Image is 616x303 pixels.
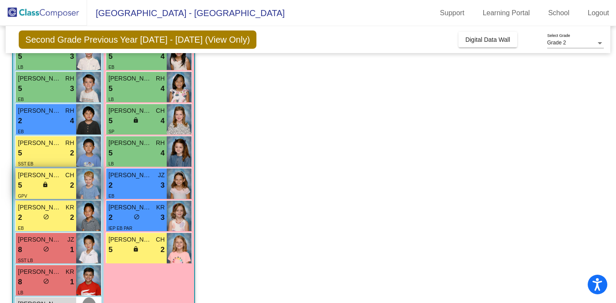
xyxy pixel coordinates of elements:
span: CH [156,235,165,244]
a: Support [433,6,471,20]
span: lock [133,117,139,123]
span: SST LB [18,258,33,263]
span: [PERSON_NAME] [18,203,61,212]
span: EB [18,129,24,134]
span: 3 [161,212,165,223]
span: [PERSON_NAME] [18,106,61,115]
span: EB [18,97,24,102]
span: 4 [70,115,74,127]
span: Digital Data Wall [465,36,510,43]
span: do_not_disturb_alt [134,214,140,220]
span: [PERSON_NAME] [18,235,61,244]
span: 5 [108,51,112,62]
span: 5 [108,148,112,159]
span: LB [108,97,114,102]
a: Learning Portal [476,6,537,20]
span: [PERSON_NAME] [108,106,152,115]
span: 2 [161,244,165,256]
span: [PERSON_NAME] [18,138,61,148]
span: [PERSON_NAME] [108,171,152,180]
span: 2 [108,212,112,223]
span: RH [65,74,74,83]
span: 2 [18,115,22,127]
span: EB [18,226,24,231]
span: 3 [161,180,165,191]
span: [GEOGRAPHIC_DATA] - [GEOGRAPHIC_DATA] [87,6,285,20]
span: 5 [108,115,112,127]
a: School [541,6,576,20]
span: 8 [18,276,22,288]
span: [PERSON_NAME] [108,138,152,148]
span: JZ [158,171,165,180]
span: RH [156,138,165,148]
span: 5 [18,180,22,191]
span: do_not_disturb_alt [43,246,49,252]
span: 2 [70,180,74,191]
span: [PERSON_NAME] [18,74,61,83]
span: do_not_disturb_alt [43,278,49,284]
span: KR [66,267,74,276]
span: 4 [161,51,165,62]
span: EB [108,65,114,70]
span: 8 [18,244,22,256]
a: Logout [581,6,616,20]
span: SST EB [18,162,33,166]
span: [PERSON_NAME] Van Der [PERSON_NAME] [108,235,152,244]
span: 5 [108,244,112,256]
span: 5 [108,83,112,94]
span: IEP EB PAR [108,226,132,231]
span: lock [42,182,48,188]
span: CH [65,171,74,180]
span: EB [108,194,114,199]
span: Second Grade Previous Year [DATE] - [DATE] (View Only) [19,30,256,49]
span: [PERSON_NAME] [18,267,61,276]
span: RH [65,106,74,115]
span: 4 [161,148,165,159]
span: 4 [161,115,165,127]
span: 4 [161,83,165,94]
span: LB [18,290,23,295]
span: [PERSON_NAME] [108,74,152,83]
span: KR [156,203,165,212]
span: JZ [67,235,74,244]
button: Digital Data Wall [458,32,517,47]
span: 5 [18,51,22,62]
span: 5 [18,83,22,94]
span: LB [108,162,114,166]
span: LB [18,65,23,70]
span: 3 [70,83,74,94]
span: Grade 2 [547,40,566,46]
span: 5 [18,148,22,159]
span: do_not_disturb_alt [43,214,49,220]
span: [PERSON_NAME] [108,203,152,212]
span: 1 [70,276,74,288]
span: [PERSON_NAME] [18,171,61,180]
span: RH [156,74,165,83]
span: RH [65,138,74,148]
span: KR [66,203,74,212]
span: 2 [70,148,74,159]
span: 3 [70,51,74,62]
span: lock [133,246,139,252]
span: 1 [70,244,74,256]
span: 2 [108,180,112,191]
span: 2 [70,212,74,223]
span: SP [108,129,114,134]
span: 2 [18,212,22,223]
span: GPV [18,194,27,199]
span: CH [156,106,165,115]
